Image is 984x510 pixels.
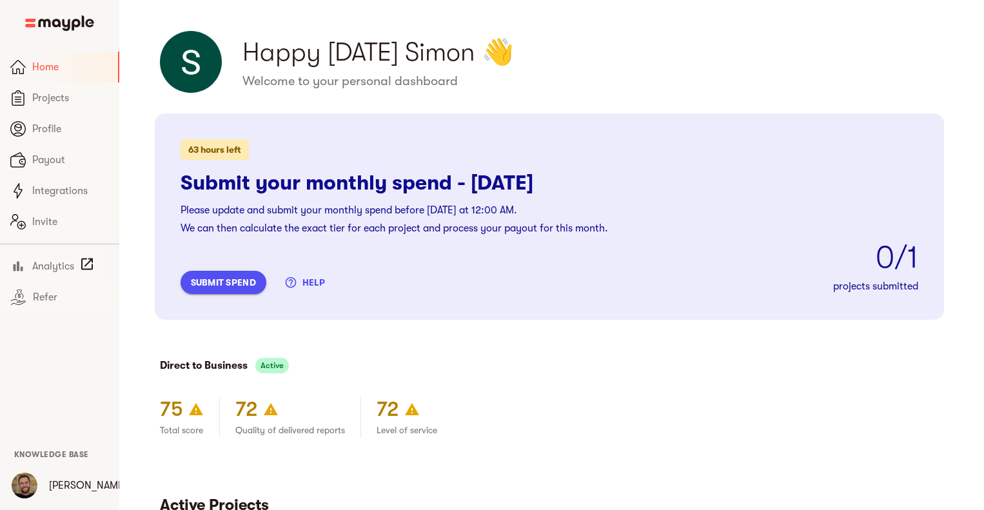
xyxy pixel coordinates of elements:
[12,473,37,498] img: VV51tClhT3qKzNC677Rw
[181,201,918,237] h6: Please update and submit your monthly spend before [DATE] at 12:00 AM. We can then calculate the ...
[181,170,918,196] h4: Submit your monthly spend - [DATE]
[49,478,127,493] p: [PERSON_NAME]
[33,289,109,305] span: Refer
[235,422,345,438] p: Quality of delivered reports
[32,214,109,230] span: Invite
[14,450,89,459] span: Knowledge Base
[255,358,289,373] div: This program is active. You will be assigned new clients.
[160,397,183,422] h4: 75
[235,397,258,422] h4: 72
[377,397,399,422] h4: 72
[32,121,109,137] span: Profile
[4,465,45,506] button: User Menu
[32,90,109,106] span: Projects
[242,34,944,70] h3: Happy [DATE] Simon 👋
[549,279,918,294] p: projects submitted
[377,422,437,438] p: Level of service
[255,358,289,373] span: Active
[242,73,944,90] h6: Welcome to your personal dashboard
[25,15,94,31] img: Main logo
[32,59,108,75] span: Home
[181,139,249,160] p: 63 hours left
[191,275,256,290] span: submit spend
[282,271,330,294] button: help
[282,276,330,286] a: help
[32,259,74,274] span: Analytics
[14,449,89,459] a: Knowledge Base
[287,275,325,290] span: help
[160,31,222,93] img: Simon Freeman
[32,152,109,168] span: Payout
[160,357,248,375] button: Direct to Business
[549,237,918,279] h2: 0 / 1
[181,271,266,294] button: submit spend
[32,183,109,199] span: Integrations
[160,422,204,438] p: Total score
